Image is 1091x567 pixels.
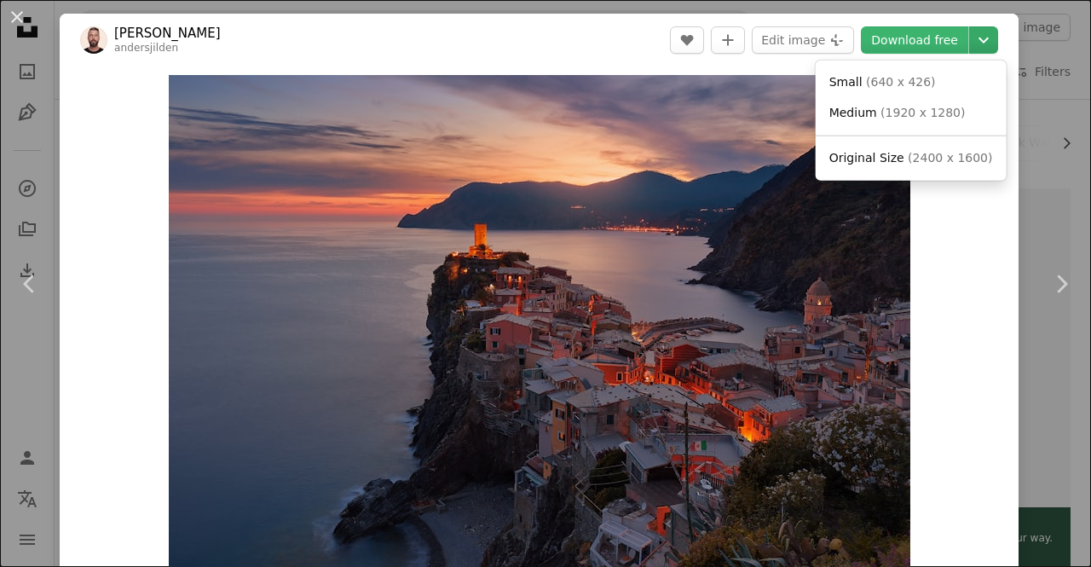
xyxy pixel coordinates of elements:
[866,75,936,89] span: ( 640 x 426 )
[829,106,877,119] span: Medium
[969,26,998,54] button: Choose download size
[908,151,992,165] span: ( 2400 x 1600 )
[880,106,965,119] span: ( 1920 x 1280 )
[816,61,1007,181] div: Choose download size
[829,151,904,165] span: Original Size
[829,75,863,89] span: Small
